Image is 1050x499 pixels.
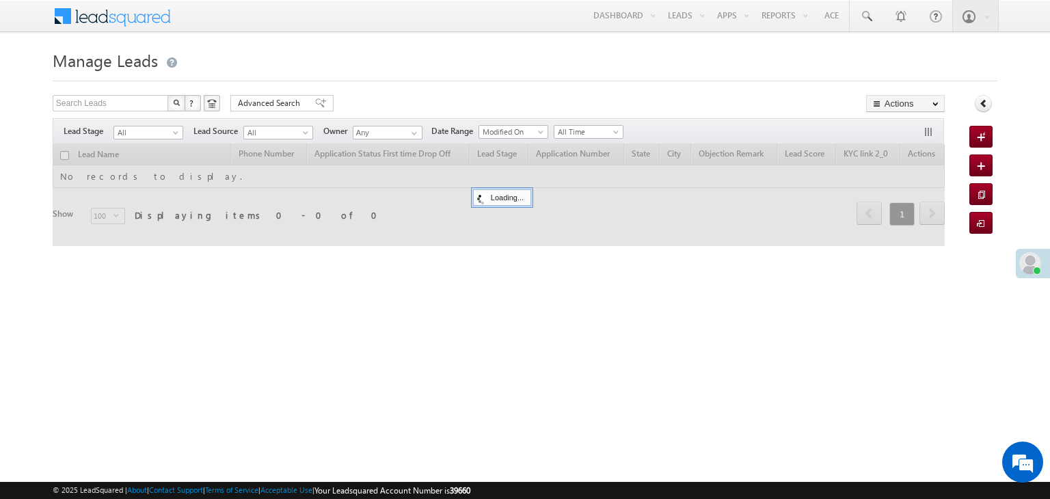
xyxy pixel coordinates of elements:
span: Modified On [479,126,544,138]
span: Advanced Search [238,97,304,109]
a: Acceptable Use [260,485,312,494]
a: Terms of Service [205,485,258,494]
span: Manage Leads [53,49,158,71]
a: About [127,485,147,494]
span: Owner [323,125,353,137]
input: Type to Search [353,126,422,139]
a: Contact Support [149,485,203,494]
img: Search [173,99,180,106]
span: All [244,126,309,139]
span: © 2025 LeadSquared | | | | | [53,484,470,497]
span: All Time [554,126,619,138]
a: All Time [554,125,623,139]
button: ? [185,95,201,111]
a: Modified On [479,125,548,139]
button: Actions [866,95,945,112]
span: ? [189,97,196,109]
span: Lead Stage [64,125,113,137]
a: All [113,126,183,139]
span: 39660 [450,485,470,496]
span: Date Range [431,125,479,137]
span: All [114,126,179,139]
a: Show All Items [404,126,421,140]
div: Loading... [473,189,531,206]
span: Your Leadsquared Account Number is [314,485,470,496]
a: All [243,126,313,139]
span: Lead Source [193,125,243,137]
